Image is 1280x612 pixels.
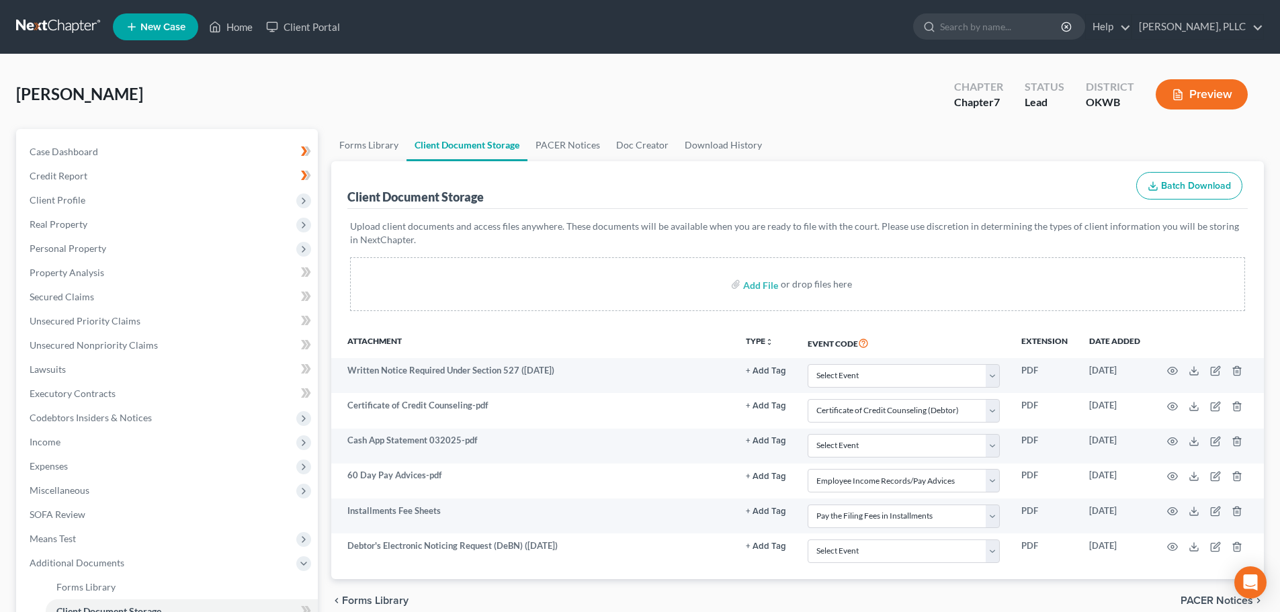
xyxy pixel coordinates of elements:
[56,581,116,593] span: Forms Library
[30,315,140,326] span: Unsecured Priority Claims
[746,469,786,482] a: + Add Tag
[140,22,185,32] span: New Case
[1025,95,1064,110] div: Lead
[1078,358,1151,393] td: [DATE]
[1011,464,1078,498] td: PDF
[746,437,786,445] button: + Add Tag
[746,472,786,481] button: + Add Tag
[347,189,484,205] div: Client Document Storage
[677,129,770,161] a: Download History
[342,595,409,606] span: Forms Library
[1234,566,1267,599] div: Open Intercom Messenger
[608,129,677,161] a: Doc Creator
[331,595,409,606] button: chevron_left Forms Library
[30,436,60,447] span: Income
[1078,393,1151,428] td: [DATE]
[331,327,735,358] th: Attachment
[30,170,87,181] span: Credit Report
[1011,533,1078,568] td: PDF
[527,129,608,161] a: PACER Notices
[331,358,735,393] td: Written Notice Required Under Section 527 ([DATE])
[746,367,786,376] button: + Add Tag
[19,333,318,357] a: Unsecured Nonpriority Claims
[19,502,318,527] a: SOFA Review
[331,129,407,161] a: Forms Library
[30,533,76,544] span: Means Test
[781,277,852,291] div: or drop files here
[765,338,773,346] i: unfold_more
[1086,15,1131,39] a: Help
[1011,327,1078,358] th: Extension
[407,129,527,161] a: Client Document Storage
[954,79,1003,95] div: Chapter
[746,539,786,552] a: + Add Tag
[797,327,1011,358] th: Event Code
[331,595,342,606] i: chevron_left
[1181,595,1253,606] span: PACER Notices
[30,267,104,278] span: Property Analysis
[350,220,1245,247] p: Upload client documents and access files anywhere. These documents will be available when you are...
[19,357,318,382] a: Lawsuits
[1011,393,1078,428] td: PDF
[1161,180,1231,191] span: Batch Download
[746,542,786,551] button: + Add Tag
[19,140,318,164] a: Case Dashboard
[1181,595,1264,606] button: PACER Notices chevron_right
[19,164,318,188] a: Credit Report
[30,243,106,254] span: Personal Property
[30,218,87,230] span: Real Property
[954,95,1003,110] div: Chapter
[940,14,1063,39] input: Search by name...
[1078,498,1151,533] td: [DATE]
[30,557,124,568] span: Additional Documents
[1078,533,1151,568] td: [DATE]
[746,402,786,410] button: + Add Tag
[46,575,318,599] a: Forms Library
[1025,79,1064,95] div: Status
[1078,464,1151,498] td: [DATE]
[746,399,786,412] a: + Add Tag
[746,337,773,346] button: TYPEunfold_more
[30,291,94,302] span: Secured Claims
[19,285,318,309] a: Secured Claims
[16,84,143,103] span: [PERSON_NAME]
[746,364,786,377] a: + Add Tag
[30,412,152,423] span: Codebtors Insiders & Notices
[1136,172,1242,200] button: Batch Download
[1086,95,1134,110] div: OKWB
[30,339,158,351] span: Unsecured Nonpriority Claims
[30,484,89,496] span: Miscellaneous
[1132,15,1263,39] a: [PERSON_NAME], PLLC
[30,388,116,399] span: Executory Contracts
[1078,429,1151,464] td: [DATE]
[30,460,68,472] span: Expenses
[1011,429,1078,464] td: PDF
[331,533,735,568] td: Debtor's Electronic Noticing Request (DeBN) ([DATE])
[202,15,259,39] a: Home
[30,194,85,206] span: Client Profile
[30,146,98,157] span: Case Dashboard
[331,393,735,428] td: Certificate of Credit Counseling-pdf
[1086,79,1134,95] div: District
[30,509,85,520] span: SOFA Review
[746,434,786,447] a: + Add Tag
[30,363,66,375] span: Lawsuits
[331,498,735,533] td: Installments Fee Sheets
[1253,595,1264,606] i: chevron_right
[331,464,735,498] td: 60 Day Pay Advices-pdf
[331,429,735,464] td: Cash App Statement 032025-pdf
[1156,79,1248,110] button: Preview
[1011,498,1078,533] td: PDF
[1078,327,1151,358] th: Date added
[19,309,318,333] a: Unsecured Priority Claims
[1011,358,1078,393] td: PDF
[746,505,786,517] a: + Add Tag
[746,507,786,516] button: + Add Tag
[994,95,1000,108] span: 7
[19,261,318,285] a: Property Analysis
[259,15,347,39] a: Client Portal
[19,382,318,406] a: Executory Contracts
